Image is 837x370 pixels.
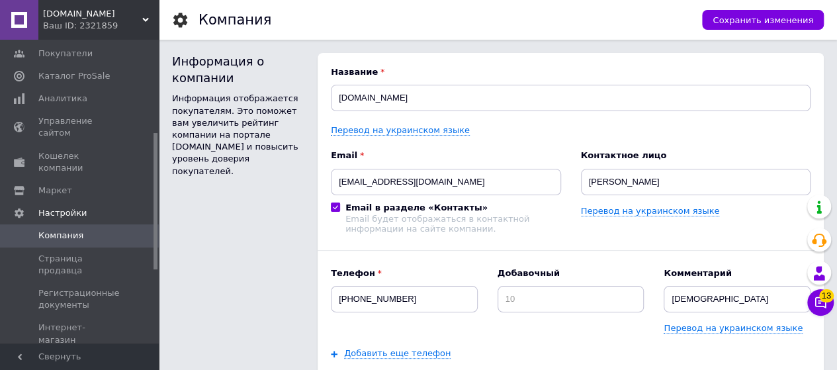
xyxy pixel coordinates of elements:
p: — праздничные платья для девочек, нарядные костюмы, комплекты для особых случаев и удобная повсед... [13,83,465,123]
a: Добавить еще телефон [344,348,451,359]
input: 10 [498,286,644,312]
span: Покупатели [38,48,93,60]
b: Телефон [331,267,478,279]
input: +38 096 0000000 [331,286,478,312]
strong: KatyKids [37,49,74,59]
span: Каталог ProSale [38,70,110,82]
img: 🎀 [13,36,34,57]
div: Информация отображается покупателям. Это поможет вам увеличить рейтинг компании на портале [DOMAI... [172,93,304,177]
div: Информация о компании [172,53,304,86]
span: Маркет [38,185,72,197]
body: Визуальный текстовый редактор, 097BFC3E-6C71-464A-8CBB-A7115BD8AA0B [13,13,465,254]
img: 💫 [13,132,34,153]
b: Email в разделе «Контакты» [345,203,488,212]
strong: Наше направление [37,97,118,107]
p: Каждый образ KatyKids продуман до мелочей: безопасные материалы, актуальные фасоны, яркий дизайн ... [13,132,465,171]
div: Email будет отображаться в контактной информации на сайте компании. [345,214,561,234]
span: Кошелек компании [38,150,122,174]
b: Комментарий [664,267,811,279]
img: 👗 [13,83,34,105]
span: KatyKids.shop [43,8,142,20]
span: Настройки [38,207,87,219]
button: Сохранить изменения [702,10,824,30]
b: Контактное лицо [581,150,811,162]
b: Название [331,66,811,78]
span: Страница продавца [38,253,122,277]
b: Добавочный [498,267,644,279]
span: Компания [38,230,83,242]
input: Электронный адрес [331,169,561,195]
input: ФИО [581,169,811,195]
span: 13 [819,289,834,302]
button: Чат с покупателем13 [807,289,834,316]
a: Перевод на украинском языке [664,323,803,334]
span: Интернет-магазин [38,322,122,346]
b: Email [331,150,561,162]
input: Например: Бухгалтерия [664,286,811,312]
span: Управление сайтом [38,115,122,139]
p: — это интернет-магазин детской одежды, который с 2015 года дарит радость детям и их родителям, пр... [13,36,465,75]
span: Сохранить изменения [713,15,813,25]
span: Аналитика [38,93,87,105]
div: Ваш ID: 2321859 [43,20,159,32]
a: Перевод на украинском языке [581,206,720,216]
h1: Компания [198,12,271,28]
a: Перевод на украинском языке [331,125,470,136]
span: Регистрационные документы [38,287,122,311]
input: Название вашей компании [331,85,811,111]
